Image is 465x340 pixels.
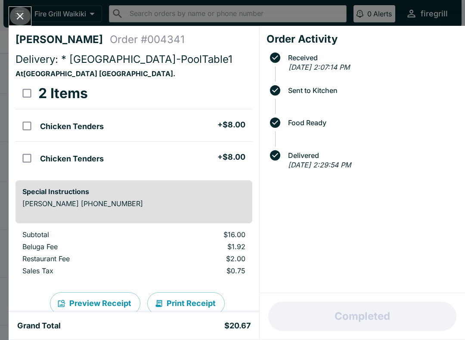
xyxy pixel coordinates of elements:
[110,33,185,46] h4: Order # 004341
[38,85,88,102] h3: 2 Items
[267,33,458,46] h4: Order Activity
[158,254,246,263] p: $2.00
[158,266,246,275] p: $0.75
[284,119,458,127] span: Food Ready
[217,152,245,162] h5: + $8.00
[22,230,144,239] p: Subtotal
[288,161,351,169] em: [DATE] 2:29:54 PM
[17,321,61,331] h5: Grand Total
[50,292,140,315] button: Preview Receipt
[217,120,245,130] h5: + $8.00
[158,230,246,239] p: $16.00
[22,187,245,196] h6: Special Instructions
[22,254,144,263] p: Restaurant Fee
[15,53,232,65] span: Delivery: * [GEOGRAPHIC_DATA]-PoolTable1
[15,78,252,173] table: orders table
[147,292,225,315] button: Print Receipt
[22,266,144,275] p: Sales Tax
[224,321,251,331] h5: $20.67
[15,69,175,78] strong: At [GEOGRAPHIC_DATA] [GEOGRAPHIC_DATA] .
[284,54,458,62] span: Received
[158,242,246,251] p: $1.92
[40,154,104,164] h5: Chicken Tenders
[22,242,144,251] p: Beluga Fee
[9,7,31,25] button: Close
[284,87,458,94] span: Sent to Kitchen
[40,121,104,132] h5: Chicken Tenders
[284,151,458,159] span: Delivered
[15,230,252,278] table: orders table
[22,199,245,208] p: [PERSON_NAME] [PHONE_NUMBER]
[15,33,110,46] h4: [PERSON_NAME]
[288,63,350,71] em: [DATE] 2:07:14 PM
